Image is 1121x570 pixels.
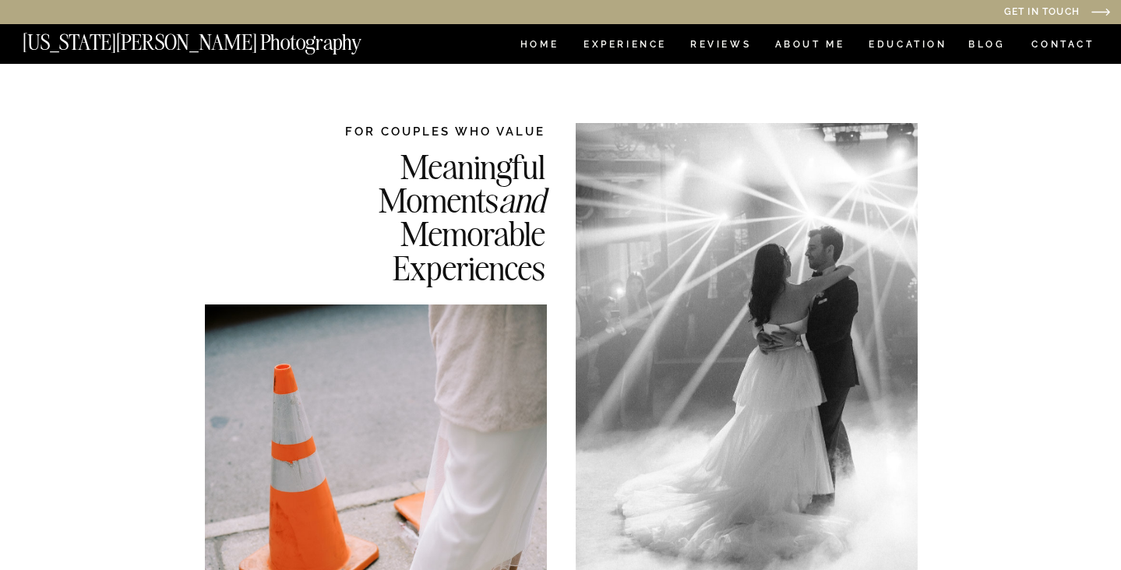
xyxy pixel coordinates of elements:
h2: Meaningful Moments Memorable Experiences [299,150,545,283]
a: ABOUT ME [774,40,845,53]
a: CONTACT [1031,36,1095,53]
i: and [499,178,545,221]
a: EDUCATION [867,40,949,53]
a: Get in Touch [845,7,1080,19]
a: [US_STATE][PERSON_NAME] Photography [23,32,414,45]
h2: FOR COUPLES WHO VALUE [299,123,545,139]
a: BLOG [968,40,1006,53]
a: Experience [583,40,665,53]
a: REVIEWS [690,40,749,53]
a: HOME [517,40,562,53]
